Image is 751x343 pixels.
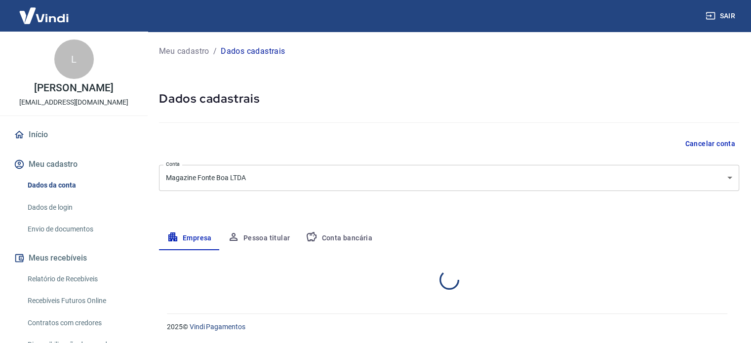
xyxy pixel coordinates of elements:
[54,39,94,79] div: L
[24,175,136,195] a: Dados da conta
[221,45,285,57] p: Dados cadastrais
[159,165,739,191] div: Magazine Fonte Boa LTDA
[704,7,739,25] button: Sair
[34,83,113,93] p: [PERSON_NAME]
[12,247,136,269] button: Meus recebíveis
[159,227,220,250] button: Empresa
[159,91,739,107] h5: Dados cadastrais
[19,97,128,108] p: [EMAIL_ADDRESS][DOMAIN_NAME]
[24,313,136,333] a: Contratos com credores
[213,45,217,57] p: /
[12,0,76,31] img: Vindi
[159,45,209,57] a: Meu cadastro
[24,269,136,289] a: Relatório de Recebíveis
[681,135,739,153] button: Cancelar conta
[167,322,727,332] p: 2025 ©
[298,227,380,250] button: Conta bancária
[12,153,136,175] button: Meu cadastro
[24,219,136,239] a: Envio de documentos
[166,160,180,168] label: Conta
[220,227,298,250] button: Pessoa titular
[190,323,245,331] a: Vindi Pagamentos
[24,197,136,218] a: Dados de login
[12,124,136,146] a: Início
[24,291,136,311] a: Recebíveis Futuros Online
